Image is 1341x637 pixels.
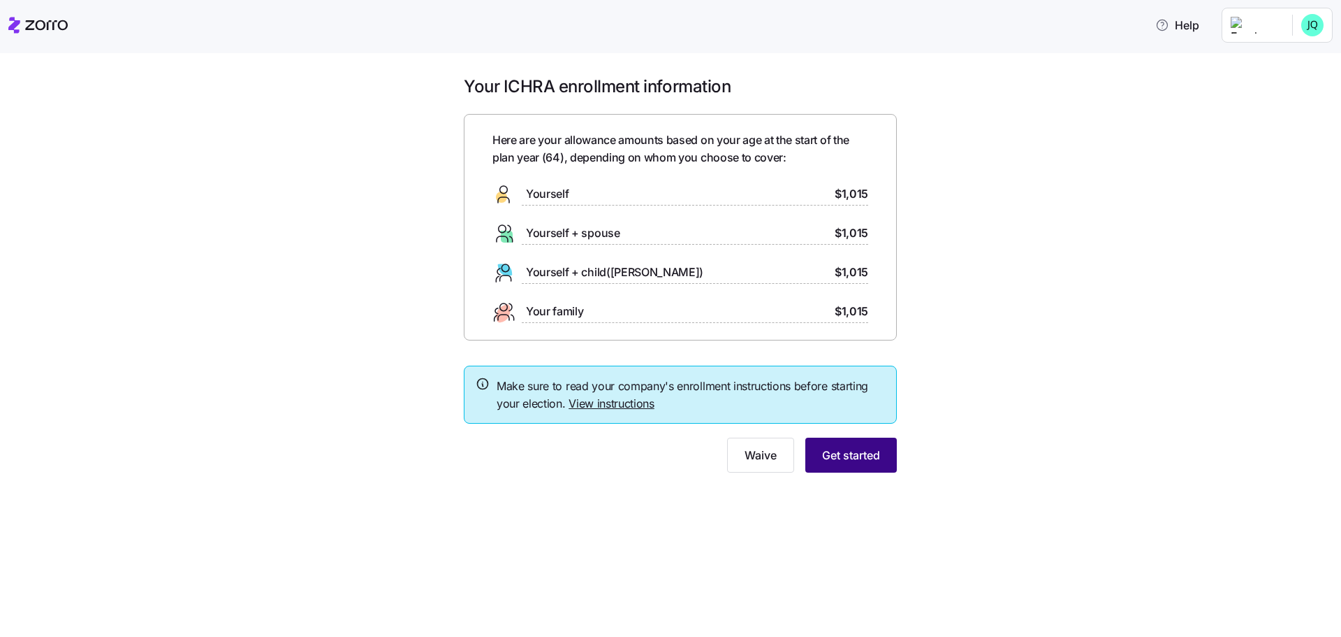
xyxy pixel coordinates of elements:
span: Help [1155,17,1199,34]
img: 4b8e4801d554be10763704beea63fd77 [1301,14,1324,36]
span: Yourself + spouse [526,224,620,242]
span: $1,015 [835,303,868,320]
span: Waive [745,447,777,464]
a: View instructions [569,396,654,410]
span: Get started [822,447,880,464]
span: $1,015 [835,185,868,203]
button: Help [1144,11,1210,39]
span: $1,015 [835,224,868,242]
span: $1,015 [835,264,868,281]
span: Here are your allowance amounts based on your age at the start of the plan year ( 64 ), depending... [492,131,868,166]
span: Yourself [526,185,569,203]
span: Make sure to read your company's enrollment instructions before starting your election. [497,378,885,413]
button: Get started [805,438,897,473]
button: Waive [727,438,794,473]
h1: Your ICHRA enrollment information [464,76,897,97]
span: Yourself + child([PERSON_NAME]) [526,264,703,281]
img: Employer logo [1231,17,1281,34]
span: Your family [526,303,583,320]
